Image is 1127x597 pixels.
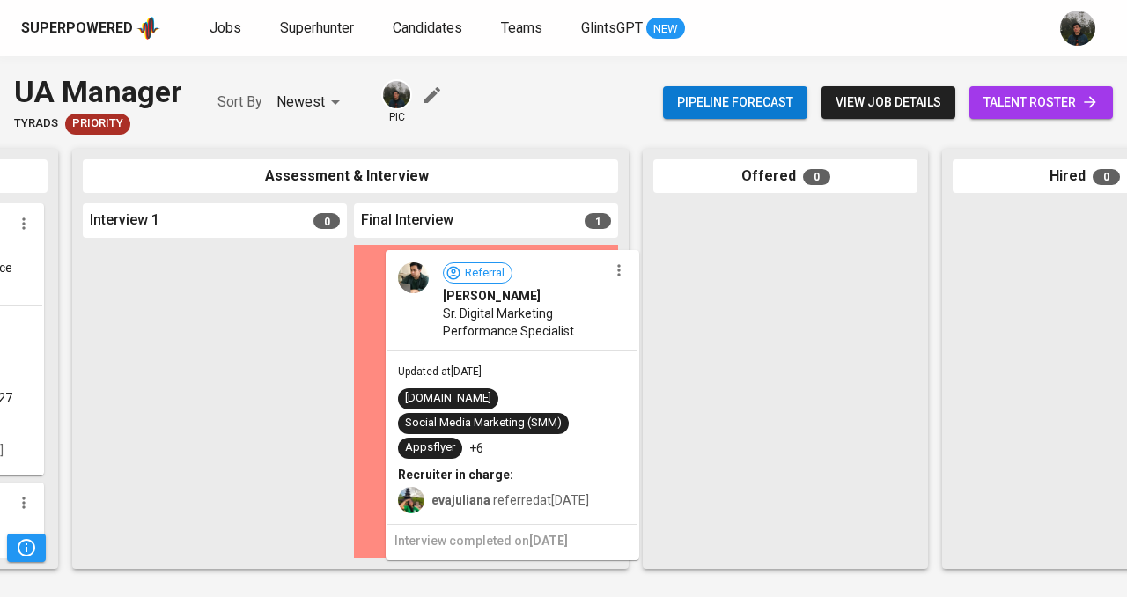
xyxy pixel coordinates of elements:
[677,92,793,114] span: Pipeline forecast
[836,92,941,114] span: view job details
[383,81,410,108] img: glenn@glints.com
[381,79,412,125] div: pic
[313,213,340,229] span: 0
[14,115,58,132] span: Tyrads
[65,115,130,132] span: Priority
[276,92,325,113] p: Newest
[585,213,611,229] span: 1
[276,86,346,119] div: Newest
[14,70,182,114] div: UA Manager
[90,210,159,231] span: Interview 1
[646,20,685,38] span: NEW
[280,19,354,36] span: Superhunter
[821,86,955,119] button: view job details
[7,534,46,562] button: Pipeline Triggers
[280,18,357,40] a: Superhunter
[210,19,241,36] span: Jobs
[1060,11,1095,46] img: glenn@glints.com
[83,159,618,194] div: Assessment & Interview
[21,15,160,41] a: Superpoweredapp logo
[653,159,917,194] div: Offered
[501,18,546,40] a: Teams
[210,18,245,40] a: Jobs
[393,19,462,36] span: Candidates
[393,18,466,40] a: Candidates
[501,19,542,36] span: Teams
[65,114,130,135] div: New Job received from Demand Team
[581,18,685,40] a: GlintsGPT NEW
[803,169,830,185] span: 0
[969,86,1113,119] a: talent roster
[1093,169,1120,185] span: 0
[663,86,807,119] button: Pipeline forecast
[581,19,643,36] span: GlintsGPT
[983,92,1099,114] span: talent roster
[21,18,133,39] div: Superpowered
[136,15,160,41] img: app logo
[217,92,262,113] p: Sort By
[361,210,453,231] span: Final Interview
